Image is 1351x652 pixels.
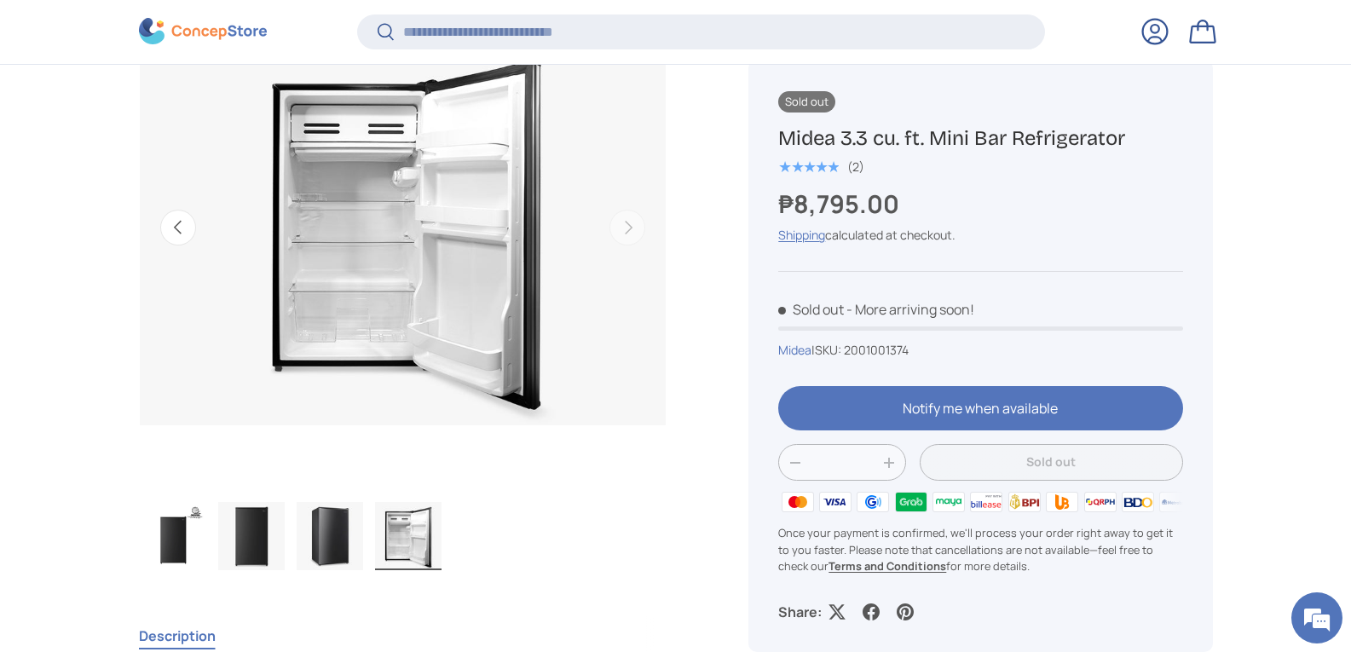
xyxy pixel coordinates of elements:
[854,489,892,515] img: gcash
[930,489,967,515] img: maya
[967,489,1005,515] img: billease
[846,300,974,319] p: - More arriving soon!
[778,226,1182,244] div: calculated at checkout.
[280,9,320,49] div: Minimize live chat window
[778,342,811,358] a: Midea
[778,526,1182,575] p: Once your payment is confirmed, we'll process your order right away to get it to you faster. Plea...
[817,489,854,515] img: visa
[89,95,286,118] div: Chat with us now
[811,342,909,358] span: |
[778,489,816,515] img: master
[1119,489,1157,515] img: bdo
[815,342,841,358] span: SKU:
[828,558,946,574] a: Terms and Conditions
[920,445,1182,482] button: Sold out
[375,502,442,570] img: Midea 3.3 cu. ft. Mini Bar Refrigerator
[778,602,822,622] p: Share:
[778,159,839,175] div: 5.0 out of 5.0 stars
[847,160,864,173] div: (2)
[778,227,825,243] a: Shipping
[218,502,285,570] img: Midea 3.3 cu. ft. Mini Bar Refrigerator
[1043,489,1081,515] img: ubp
[9,465,325,525] textarea: Type your message and hit 'Enter'
[1006,489,1043,515] img: bpi
[139,19,267,45] img: ConcepStore
[844,342,909,358] span: 2001001374
[140,502,206,570] img: Midea 3.3 cu. ft. Mini Bar Refrigerator
[1081,489,1118,515] img: qrph
[778,159,839,176] span: ★★★★★
[892,489,929,515] img: grabpay
[778,156,864,175] a: 5.0 out of 5.0 stars (2)
[778,125,1182,152] h1: Midea 3.3 cu. ft. Mini Bar Refrigerator
[778,300,844,319] span: Sold out
[1157,489,1194,515] img: metrobank
[778,91,835,113] span: Sold out
[297,502,363,570] img: Midea 3.3 cu. ft. Mini Bar Refrigerator
[99,215,235,387] span: We're online!
[778,187,904,221] strong: ₱8,795.00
